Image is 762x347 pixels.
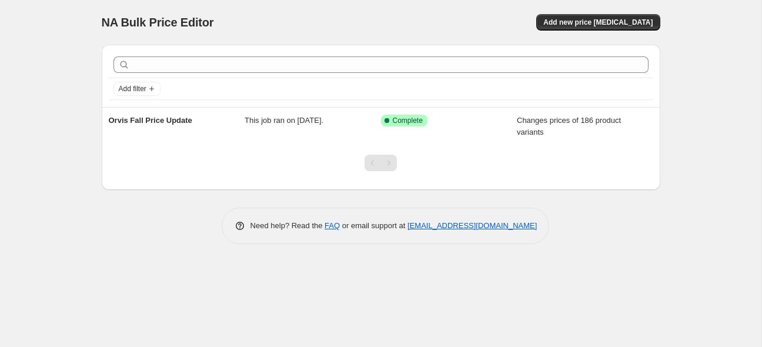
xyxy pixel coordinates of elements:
button: Add new price [MEDICAL_DATA] [536,14,660,31]
button: Add filter [113,82,161,96]
a: FAQ [325,221,340,230]
span: NA Bulk Price Editor [102,16,214,29]
span: Complete [393,116,423,125]
span: This job ran on [DATE]. [245,116,323,125]
nav: Pagination [365,155,397,171]
a: [EMAIL_ADDRESS][DOMAIN_NAME] [407,221,537,230]
span: Add filter [119,84,146,94]
span: Orvis Fall Price Update [109,116,192,125]
span: or email support at [340,221,407,230]
span: Changes prices of 186 product variants [517,116,621,136]
span: Add new price [MEDICAL_DATA] [543,18,653,27]
span: Need help? Read the [250,221,325,230]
